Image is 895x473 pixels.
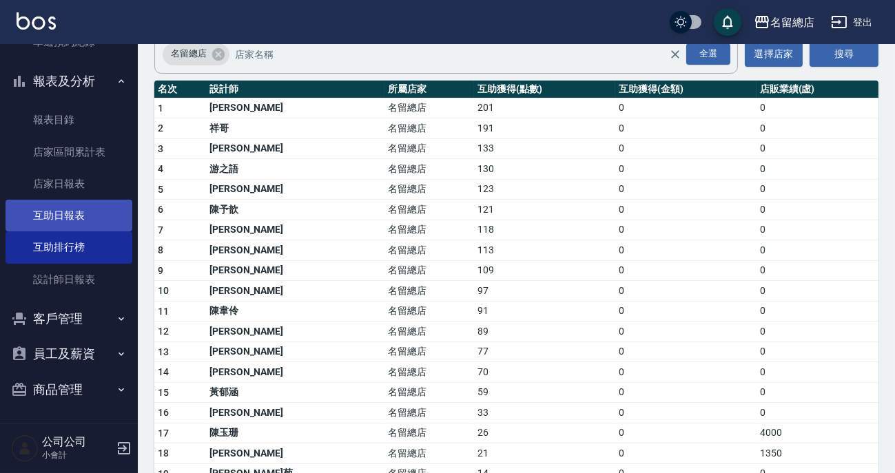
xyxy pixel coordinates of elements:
td: 名留總店 [384,260,474,281]
td: 1350 [757,443,878,464]
div: 名留總店 [770,14,814,31]
td: 名留總店 [384,200,474,220]
button: 搜尋 [810,41,878,67]
span: 9 [158,265,163,276]
span: 10 [158,285,169,296]
td: 0 [615,159,757,180]
td: 0 [757,281,878,302]
td: 97 [474,281,615,302]
td: [PERSON_NAME] [206,240,384,261]
span: 4 [158,163,163,174]
td: 0 [615,260,757,281]
td: 陳玉珊 [206,423,384,443]
td: 0 [615,220,757,240]
span: 15 [158,387,169,398]
td: 0 [757,118,878,139]
td: 名留總店 [384,403,474,423]
td: 名留總店 [384,423,474,443]
td: 0 [757,138,878,159]
td: 0 [615,301,757,322]
td: 0 [757,220,878,240]
td: 0 [757,403,878,423]
td: 0 [615,322,757,342]
button: 報表及分析 [6,63,132,99]
button: 客戶管理 [6,301,132,337]
span: 8 [158,244,163,255]
td: 名留總店 [384,362,474,383]
td: [PERSON_NAME] [206,179,384,200]
td: 59 [474,382,615,403]
button: 員工及薪資 [6,336,132,372]
td: [PERSON_NAME] [206,220,384,240]
td: [PERSON_NAME] [206,98,384,118]
td: 0 [615,341,757,362]
td: 黃郁涵 [206,382,384,403]
td: 70 [474,362,615,383]
td: 91 [474,301,615,322]
span: 2 [158,123,163,134]
td: 名留總店 [384,341,474,362]
td: 77 [474,341,615,362]
td: 109 [474,260,615,281]
button: Clear [666,45,685,64]
a: 店家區間累計表 [6,136,132,168]
td: 0 [757,362,878,383]
td: 0 [615,98,757,118]
div: 全選 [686,43,730,65]
td: [PERSON_NAME] [206,138,384,159]
td: 201 [474,98,615,118]
span: 13 [158,346,169,357]
span: 12 [158,326,169,337]
button: 商品管理 [6,372,132,408]
span: 7 [158,224,163,235]
td: 0 [757,200,878,220]
th: 設計師 [206,81,384,98]
td: 26 [474,423,615,443]
td: 0 [615,403,757,423]
td: [PERSON_NAME] [206,403,384,423]
div: 名留總店 [163,43,229,65]
th: 互助獲得(點數) [474,81,615,98]
img: Person [11,434,39,462]
td: 0 [615,118,757,139]
h5: 公司公司 [42,435,112,449]
th: 互助獲得(金額) [615,81,757,98]
th: 名次 [154,81,206,98]
td: 118 [474,220,615,240]
a: 報表目錄 [6,104,132,136]
td: 0 [615,362,757,383]
span: 18 [158,448,169,459]
td: 0 [615,179,757,200]
td: 0 [757,341,878,362]
span: 14 [158,366,169,377]
span: 名留總店 [163,47,215,61]
td: 名留總店 [384,159,474,180]
td: 名留總店 [384,382,474,403]
th: 所屬店家 [384,81,474,98]
a: 店家日報表 [6,168,132,200]
button: save [714,8,741,36]
span: 16 [158,407,169,418]
td: 陳韋伶 [206,301,384,322]
td: 名留總店 [384,179,474,200]
td: 0 [615,443,757,464]
span: 1 [158,103,163,114]
button: Open [683,41,733,67]
td: 0 [615,382,757,403]
td: 0 [757,322,878,342]
td: 祥哥 [206,118,384,139]
td: 游之語 [206,159,384,180]
td: 191 [474,118,615,139]
td: 0 [757,301,878,322]
td: 名留總店 [384,138,474,159]
td: 4000 [757,423,878,443]
td: 123 [474,179,615,200]
span: 11 [158,306,169,317]
td: 0 [615,281,757,302]
input: 店家名稱 [232,42,693,66]
a: 互助排行榜 [6,231,132,263]
td: 0 [757,159,878,180]
button: 選擇店家 [745,41,803,67]
td: 名留總店 [384,443,474,464]
td: [PERSON_NAME] [206,260,384,281]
